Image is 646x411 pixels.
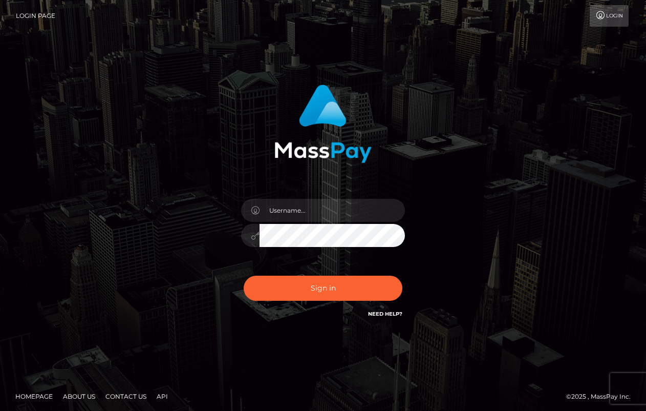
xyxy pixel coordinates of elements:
[244,276,402,301] button: Sign in
[59,388,99,404] a: About Us
[274,85,372,163] img: MassPay Login
[11,388,57,404] a: Homepage
[153,388,172,404] a: API
[566,391,638,402] div: © 2025 , MassPay Inc.
[368,311,402,317] a: Need Help?
[101,388,150,404] a: Contact Us
[590,5,629,27] a: Login
[16,5,55,27] a: Login Page
[260,199,405,222] input: Username...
